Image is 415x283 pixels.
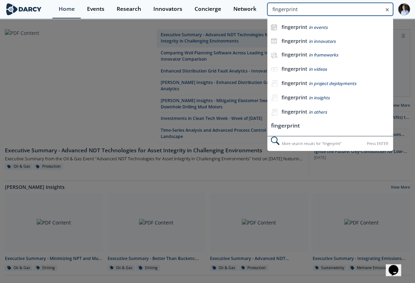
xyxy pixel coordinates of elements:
[87,6,104,12] div: Events
[267,120,393,132] li: fingerprint
[282,80,307,86] b: fingerprint
[58,6,74,12] div: Home
[282,66,307,72] b: fingerprint
[233,6,256,12] div: Network
[282,38,307,44] b: fingerprint
[386,255,408,276] iframe: chat widget
[309,52,338,58] span: in frameworks
[282,94,307,101] b: fingerprint
[309,38,336,44] span: in innovators
[5,3,43,15] img: logo-wide.svg
[398,3,410,15] img: Profile
[116,6,141,12] div: Research
[309,81,356,86] span: in project deployments
[309,66,327,72] span: in videos
[282,24,307,30] b: fingerprint
[194,6,221,12] div: Concierge
[309,95,330,101] span: in insights
[271,38,277,44] img: icon
[282,108,307,115] b: fingerprint
[153,6,182,12] div: Innovators
[309,109,327,115] span: in others
[282,51,307,58] b: fingerprint
[267,136,393,151] div: More search results for " fingerprint "
[309,24,328,30] span: in events
[271,24,277,30] img: icon
[367,140,388,147] div: Press ENTER
[267,3,393,16] input: Advanced Search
